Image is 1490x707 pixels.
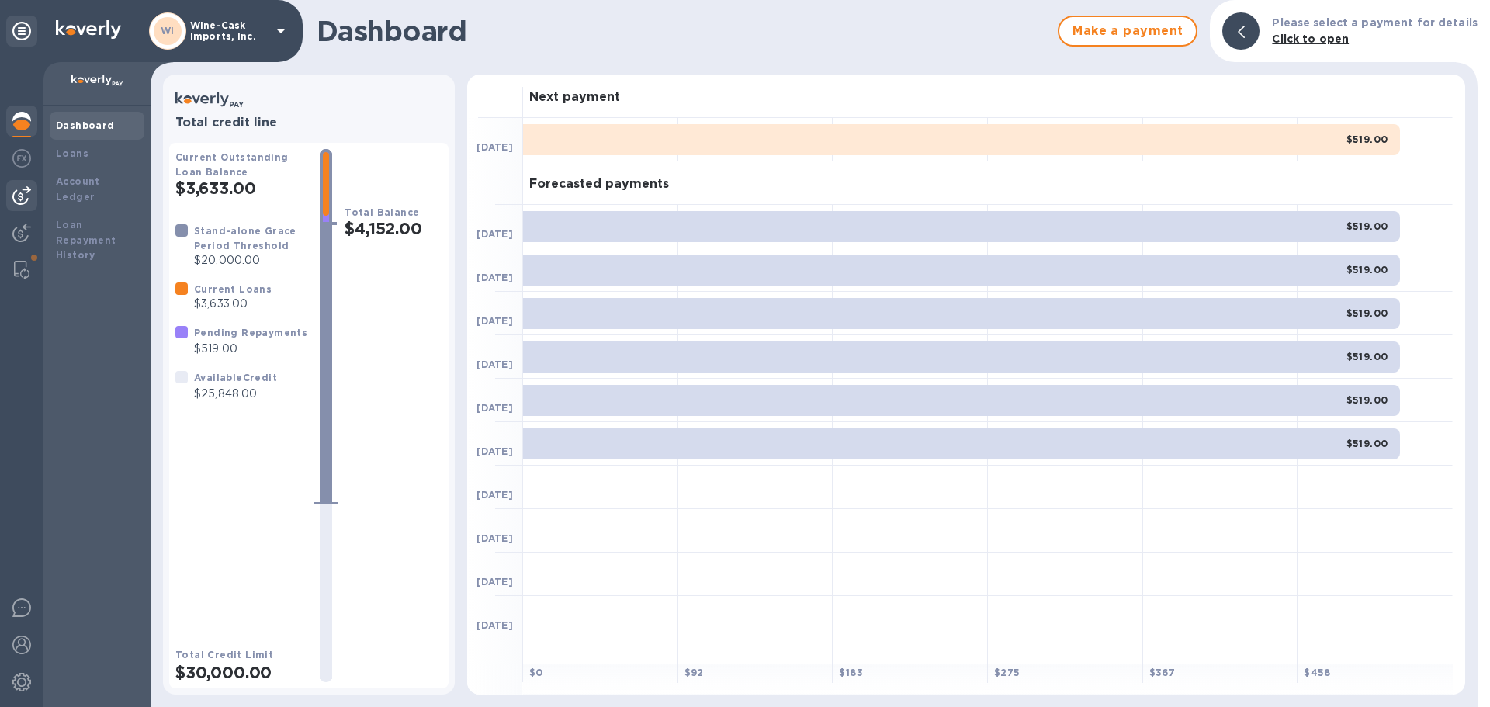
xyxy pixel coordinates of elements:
b: [DATE] [476,489,513,501]
b: [DATE] [476,359,513,370]
b: $519.00 [1346,394,1388,406]
h3: Forecasted payments [529,177,669,192]
b: [DATE] [476,228,513,240]
button: Make a payment [1058,16,1197,47]
b: $ 367 [1149,667,1176,678]
p: $519.00 [194,341,307,357]
b: Current Outstanding Loan Balance [175,151,289,178]
b: $519.00 [1346,307,1388,319]
h1: Dashboard [317,15,1050,47]
b: $ 183 [839,667,863,678]
b: $ 275 [994,667,1020,678]
b: Total Balance [345,206,419,218]
img: Logo [56,20,121,39]
b: [DATE] [476,402,513,414]
b: Loans [56,147,88,159]
b: Available Credit [194,372,277,383]
b: Click to open [1272,33,1349,45]
h3: Next payment [529,90,620,105]
b: [DATE] [476,315,513,327]
span: Make a payment [1072,22,1183,40]
b: [DATE] [476,619,513,631]
p: $20,000.00 [194,252,307,269]
b: Current Loans [194,283,272,295]
b: $ 92 [684,667,704,678]
b: Please select a payment for details [1272,16,1478,29]
h2: $3,633.00 [175,178,307,198]
b: [DATE] [476,532,513,544]
b: Dashboard [56,120,115,131]
b: $519.00 [1346,438,1388,449]
b: Stand-alone Grace Period Threshold [194,225,296,251]
img: Foreign exchange [12,149,31,168]
b: WI [161,25,175,36]
b: $ 0 [529,667,543,678]
p: Wine-Cask Imports, Inc. [190,20,268,42]
p: $3,633.00 [194,296,272,312]
b: [DATE] [476,576,513,587]
b: Loan Repayment History [56,219,116,262]
b: Account Ledger [56,175,100,203]
b: $ 458 [1304,667,1331,678]
b: $519.00 [1346,264,1388,276]
h2: $4,152.00 [345,219,442,238]
p: $25,848.00 [194,386,277,402]
div: Unpin categories [6,16,37,47]
b: [DATE] [476,141,513,153]
b: [DATE] [476,445,513,457]
b: $519.00 [1346,133,1388,145]
b: $519.00 [1346,220,1388,232]
h2: $30,000.00 [175,663,307,682]
h3: Total credit line [175,116,442,130]
b: [DATE] [476,272,513,283]
b: Pending Repayments [194,327,307,338]
b: Total Credit Limit [175,649,273,660]
b: $519.00 [1346,351,1388,362]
